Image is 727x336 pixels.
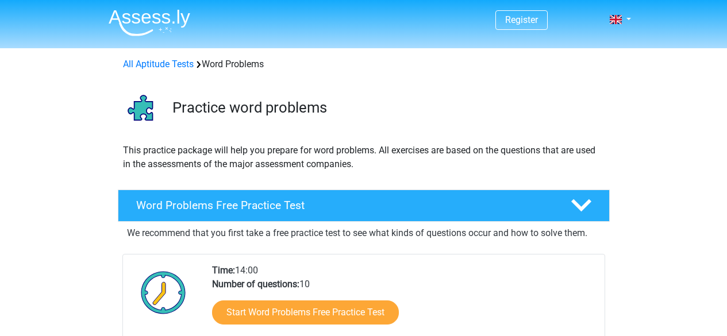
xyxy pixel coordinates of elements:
p: We recommend that you first take a free practice test to see what kinds of questions occur and ho... [127,226,601,240]
b: Time: [212,265,235,276]
p: This practice package will help you prepare for word problems. All exercises are based on the que... [123,144,605,171]
img: Assessly [109,9,190,36]
img: Clock [134,264,193,321]
a: Register [505,14,538,25]
a: All Aptitude Tests [123,59,194,69]
img: word problems [118,85,167,134]
b: Number of questions: [212,279,299,289]
div: Word Problems [118,57,609,71]
h3: Practice word problems [172,99,601,117]
a: Word Problems Free Practice Test [113,190,614,222]
h4: Word Problems Free Practice Test [136,199,552,212]
a: Start Word Problems Free Practice Test [212,300,399,325]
